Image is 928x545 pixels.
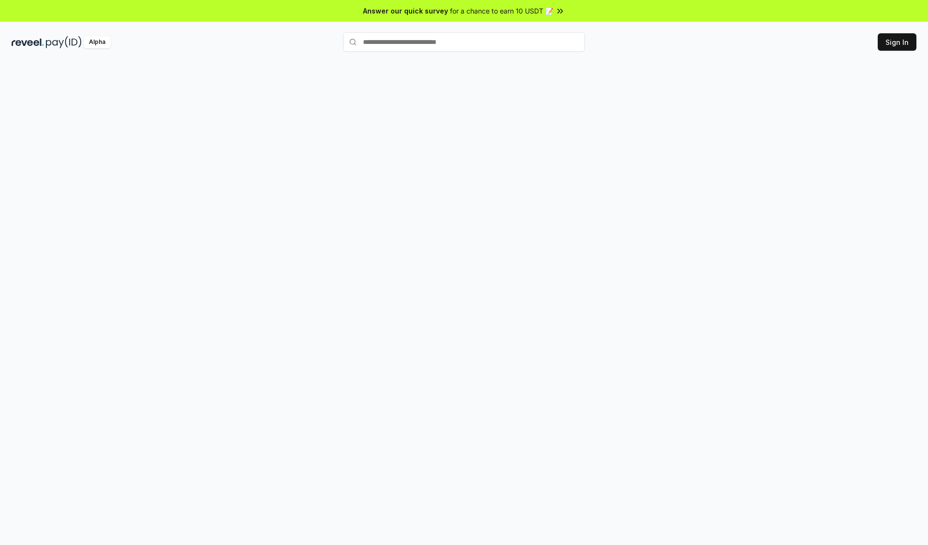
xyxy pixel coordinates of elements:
img: pay_id [46,36,82,48]
span: Answer our quick survey [363,6,448,16]
button: Sign In [878,33,916,51]
div: Alpha [84,36,111,48]
img: reveel_dark [12,36,44,48]
span: for a chance to earn 10 USDT 📝 [450,6,553,16]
